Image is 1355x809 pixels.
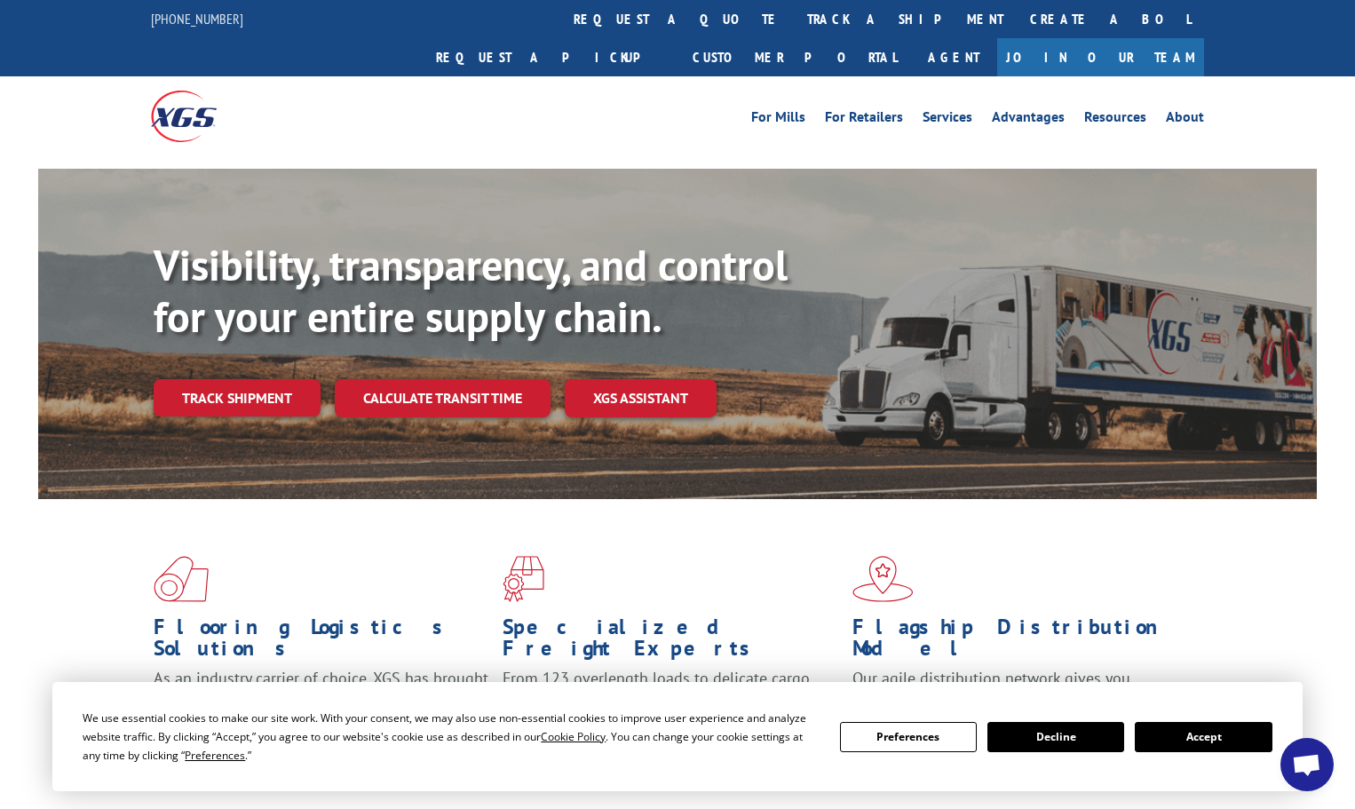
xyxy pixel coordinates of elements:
h1: Flagship Distribution Model [852,616,1188,668]
div: We use essential cookies to make our site work. With your consent, we may also use non-essential ... [83,709,818,765]
img: xgs-icon-focused-on-flooring-red [503,556,544,602]
a: Customer Portal [679,38,910,76]
a: About [1166,110,1204,130]
a: Resources [1084,110,1146,130]
button: Preferences [840,722,977,752]
a: Join Our Team [997,38,1204,76]
a: Agent [910,38,997,76]
a: [PHONE_NUMBER] [151,10,243,28]
span: Our agile distribution network gives you nationwide inventory management on demand. [852,668,1179,710]
button: Accept [1135,722,1272,752]
a: Advantages [992,110,1065,130]
a: Calculate transit time [335,379,551,417]
a: Open chat [1280,738,1334,791]
span: Cookie Policy [541,729,606,744]
a: Track shipment [154,379,321,416]
img: xgs-icon-flagship-distribution-model-red [852,556,914,602]
a: For Retailers [825,110,903,130]
span: Preferences [185,748,245,763]
h1: Flooring Logistics Solutions [154,616,489,668]
span: As an industry carrier of choice, XGS has brought innovation and dedication to flooring logistics... [154,668,488,731]
a: Request a pickup [423,38,679,76]
a: Services [923,110,972,130]
p: From 123 overlength loads to delicate cargo, our experienced staff knows the best way to move you... [503,668,838,747]
h1: Specialized Freight Experts [503,616,838,668]
b: Visibility, transparency, and control for your entire supply chain. [154,237,788,344]
a: For Mills [751,110,805,130]
a: XGS ASSISTANT [565,379,717,417]
button: Decline [987,722,1124,752]
img: xgs-icon-total-supply-chain-intelligence-red [154,556,209,602]
div: Cookie Consent Prompt [52,682,1303,791]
